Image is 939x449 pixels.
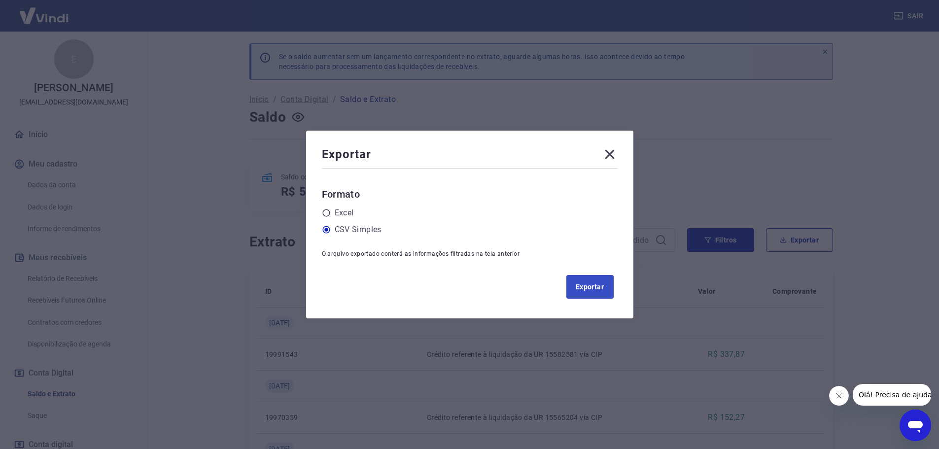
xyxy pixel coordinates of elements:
[829,386,849,406] iframe: Fechar mensagem
[322,250,520,257] span: O arquivo exportado conterá as informações filtradas na tela anterior
[335,207,354,219] label: Excel
[900,410,931,441] iframe: Botão para abrir a janela de mensagens
[566,275,614,299] button: Exportar
[6,7,83,15] span: Olá! Precisa de ajuda?
[853,384,931,406] iframe: Mensagem da empresa
[322,186,618,202] h6: Formato
[322,146,618,166] div: Exportar
[335,224,382,236] label: CSV Simples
